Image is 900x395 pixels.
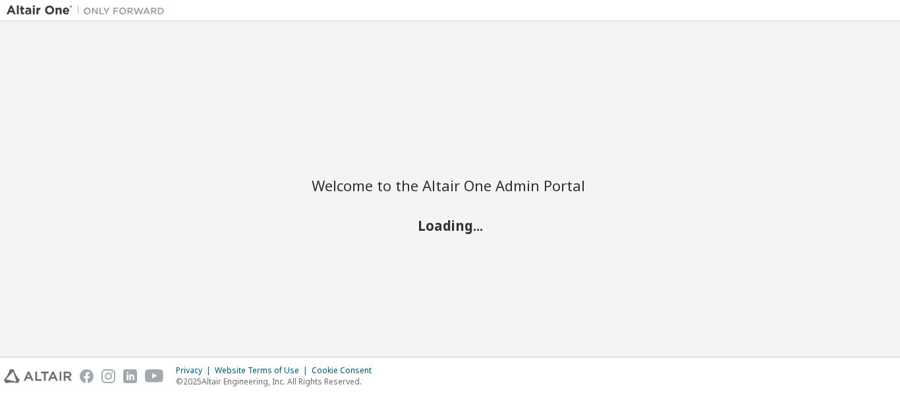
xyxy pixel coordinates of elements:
[312,176,588,195] h2: Welcome to the Altair One Admin Portal
[123,369,137,383] img: linkedin.svg
[4,369,72,383] img: altair_logo.svg
[176,365,215,376] div: Privacy
[312,365,380,376] div: Cookie Consent
[312,216,588,233] h2: Loading...
[145,369,164,383] img: youtube.svg
[80,369,94,383] img: facebook.svg
[7,4,171,17] img: Altair One
[101,369,115,383] img: instagram.svg
[215,365,312,376] div: Website Terms of Use
[176,376,380,387] p: © 2025 Altair Engineering, Inc. All Rights Reserved.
